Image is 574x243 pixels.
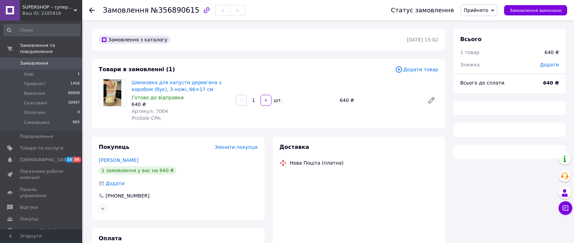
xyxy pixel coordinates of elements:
[425,93,438,107] a: Редагувати
[24,81,45,87] span: Прийняті
[460,36,481,42] span: Всього
[337,95,422,105] div: 640 ₴
[559,201,572,215] button: Чат з покупцем
[99,36,170,44] div: Замовлення з каталогу
[20,216,38,222] span: Покупці
[272,97,283,104] div: шт.
[543,80,559,86] b: 640 ₴
[65,157,73,163] span: 16
[68,90,80,97] span: 99808
[545,49,559,56] div: 640 ₴
[288,159,345,166] div: Нова Пошта (платна)
[20,145,63,151] span: Товари та послуги
[504,5,567,15] button: Замовлення виконано
[20,187,63,199] span: Панель управління
[20,42,82,55] span: Замовлення та повідомлення
[132,101,230,108] div: 640 ₴
[99,166,176,175] div: 1 замовлення у вас на 640 ₴
[540,62,559,67] span: Додати
[24,100,47,106] span: Скасовані
[77,71,80,77] span: 1
[20,204,38,210] span: Відгуки
[89,7,95,14] div: Повернутися назад
[24,119,50,126] span: Самовывоз
[20,133,53,140] span: Повідомлення
[105,192,150,199] div: [PHONE_NUMBER]
[73,157,81,163] span: 36
[77,110,80,116] span: 0
[99,144,130,150] span: Покупець
[22,10,82,16] div: Ваш ID: 2185818
[73,119,80,126] span: 665
[99,157,138,163] a: [PERSON_NAME]
[132,108,168,114] span: Артикул: 7064
[22,4,74,10] span: SUPERSHOP – супер ціни, супер вибір, супер покупки!
[460,62,480,67] span: Знижка
[464,8,488,13] span: Прийнято
[132,115,162,121] span: ProSale CPA:
[132,80,221,92] a: Шинковка для капусти дерев’яна з коробом (бук), 3 ножі, 66×17 см
[510,8,562,13] span: Замовлення виконано
[24,71,34,77] span: Нові
[280,144,309,150] span: Доставка
[3,24,81,36] input: Пошук
[20,228,57,234] span: Каталог ProSale
[99,235,122,242] span: Оплата
[68,100,80,106] span: 30997
[20,60,48,66] span: Замовлення
[395,66,438,73] span: Додати товар
[20,168,63,181] span: Показники роботи компанії
[407,37,438,42] time: [DATE] 15:02
[460,50,479,55] span: 1 товар
[103,6,149,14] span: Замовлення
[460,80,504,86] span: Всього до сплати
[24,110,46,116] span: Оплачені
[20,157,71,163] span: [DEMOGRAPHIC_DATA]
[24,90,45,97] span: Виконані
[151,6,199,14] span: №356890615
[391,7,454,14] div: Статус замовлення
[132,95,184,100] span: Готово до відправки
[103,79,121,106] img: Шинковка для капусти дерев’яна з коробом (бук), 3 ножі, 66×17 см
[106,181,124,186] span: Додати
[99,66,175,73] span: Товари в замовленні (1)
[215,144,258,150] span: Змінити покупця
[70,81,80,87] span: 1456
